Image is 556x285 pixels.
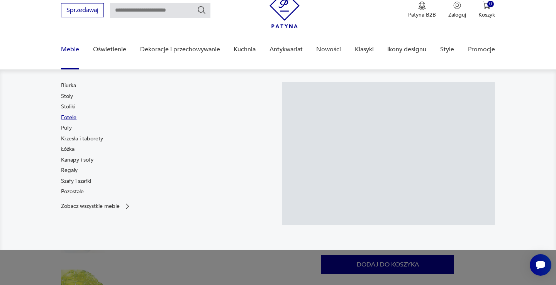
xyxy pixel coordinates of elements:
[61,135,103,143] a: Krzesła i taborety
[61,156,93,164] a: Kanapy i sofy
[61,82,76,89] a: Biurka
[61,124,72,132] a: Pufy
[234,35,256,64] a: Kuchnia
[61,35,79,64] a: Meble
[61,8,104,13] a: Sprzedawaj
[61,103,75,111] a: Stoliki
[61,177,91,185] a: Szafy i szafki
[478,11,495,19] p: Koszyk
[61,3,104,17] button: Sprzedawaj
[316,35,341,64] a: Nowości
[453,2,461,9] img: Ikonka użytkownika
[418,2,426,10] img: Ikona medalu
[478,2,495,19] button: 0Koszyk
[61,114,76,121] a: Fotele
[483,2,490,9] img: Ikona koszyka
[530,254,551,276] iframe: Smartsupp widget button
[61,188,84,196] a: Pozostałe
[61,204,120,209] p: Zobacz wszystkie meble
[487,1,494,7] div: 0
[448,2,466,19] button: Zaloguj
[448,11,466,19] p: Zaloguj
[61,93,73,100] a: Stoły
[93,35,126,64] a: Oświetlenie
[468,35,495,64] a: Promocje
[355,35,374,64] a: Klasyki
[408,11,436,19] p: Patyna B2B
[197,5,206,15] button: Szukaj
[270,35,303,64] a: Antykwariat
[408,2,436,19] button: Patyna B2B
[440,35,454,64] a: Style
[140,35,220,64] a: Dekoracje i przechowywanie
[387,35,426,64] a: Ikony designu
[61,202,131,210] a: Zobacz wszystkie meble
[61,145,75,153] a: Łóżka
[61,167,78,174] a: Regały
[408,2,436,19] a: Ikona medaluPatyna B2B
